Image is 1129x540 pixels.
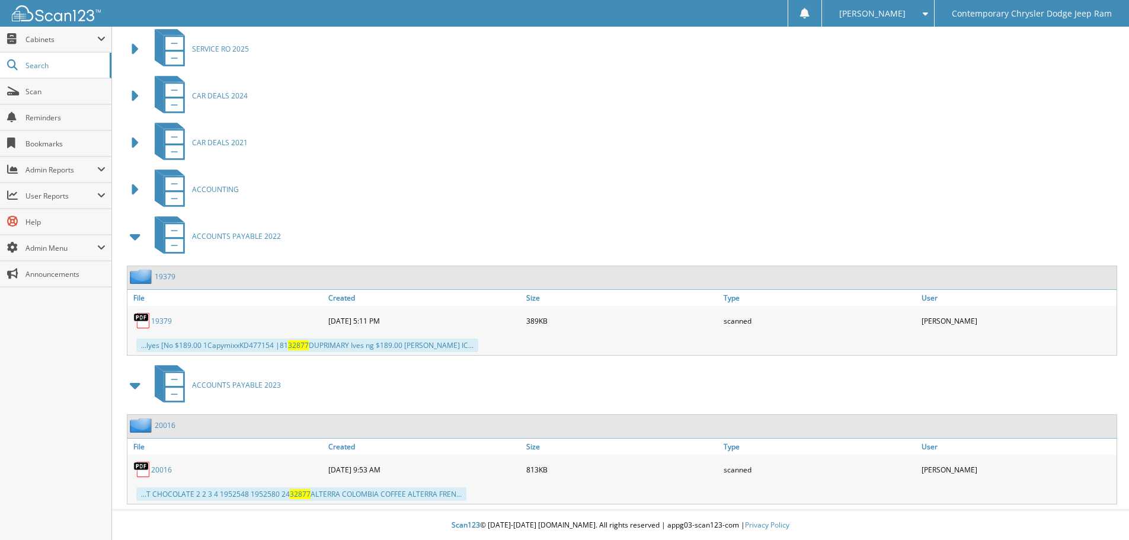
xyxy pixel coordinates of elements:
[133,312,151,330] img: PDF.png
[133,461,151,478] img: PDF.png
[192,184,239,194] span: ACCOUNTING
[523,290,721,306] a: Size
[721,458,919,481] div: scanned
[325,290,523,306] a: Created
[25,217,105,227] span: Help
[151,465,172,475] a: 20016
[919,290,1117,306] a: User
[192,91,248,101] span: CAR DEALS 2024
[136,338,478,352] div: ...lyes [No $189.00 1CapymixxKD477154 |81 DUPRIMARY Ives ng $189.00 [PERSON_NAME] IC...
[25,60,104,71] span: Search
[127,439,325,455] a: File
[25,34,97,44] span: Cabinets
[288,340,309,350] span: 32877
[155,271,175,282] a: 19379
[148,213,281,260] a: ACCOUNTS PAYABLE 2022
[112,511,1129,540] div: © [DATE]-[DATE] [DOMAIN_NAME]. All rights reserved | appg03-scan123-com |
[1070,483,1129,540] iframe: Chat Widget
[721,439,919,455] a: Type
[25,165,97,175] span: Admin Reports
[155,420,175,430] a: 20016
[839,10,906,17] span: [PERSON_NAME]
[523,439,721,455] a: Size
[325,458,523,481] div: [DATE] 9:53 AM
[12,5,101,21] img: scan123-logo-white.svg
[192,138,248,148] span: CAR DEALS 2021
[25,243,97,253] span: Admin Menu
[523,458,721,481] div: 813KB
[148,72,248,119] a: CAR DEALS 2024
[25,87,105,97] span: Scan
[721,309,919,333] div: scanned
[136,487,466,501] div: ...T CHOCOLATE 2 2 3 4 1952548 1952580 24 ALTERRA COLOMBIA COFFEE ALTERRA FREN...
[952,10,1112,17] span: Contemporary Chrysler Dodge Jeep Ram
[721,290,919,306] a: Type
[130,418,155,433] img: folder2.png
[452,520,480,530] span: Scan123
[151,316,172,326] a: 19379
[148,119,248,166] a: CAR DEALS 2021
[192,231,281,241] span: ACCOUNTS PAYABLE 2022
[745,520,789,530] a: Privacy Policy
[25,113,105,123] span: Reminders
[325,309,523,333] div: [DATE] 5:11 PM
[192,44,249,54] span: SERVICE RO 2025
[25,191,97,201] span: User Reports
[192,380,281,390] span: ACCOUNTS PAYABLE 2023
[148,362,281,408] a: ACCOUNTS PAYABLE 2023
[523,309,721,333] div: 389KB
[130,269,155,284] img: folder2.png
[25,269,105,279] span: Announcements
[148,166,239,213] a: ACCOUNTING
[325,439,523,455] a: Created
[919,458,1117,481] div: [PERSON_NAME]
[919,439,1117,455] a: User
[148,25,249,72] a: SERVICE RO 2025
[290,489,311,499] span: 32877
[25,139,105,149] span: Bookmarks
[127,290,325,306] a: File
[919,309,1117,333] div: [PERSON_NAME]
